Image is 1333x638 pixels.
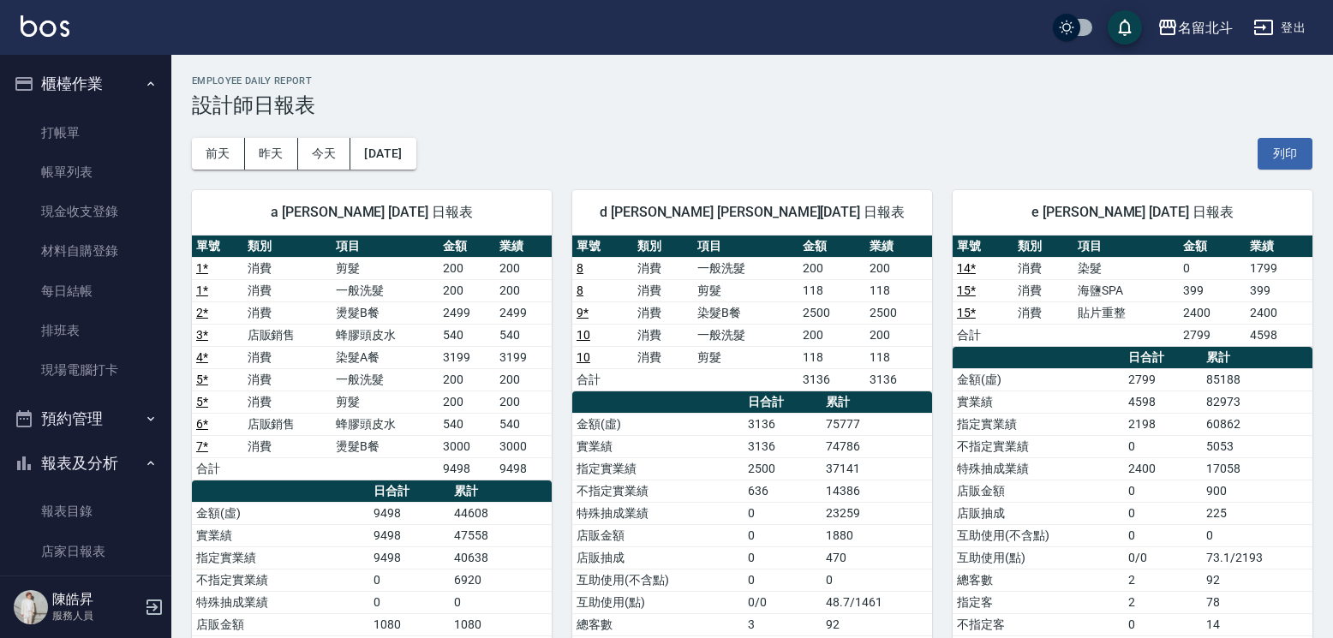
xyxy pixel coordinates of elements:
[953,524,1124,546] td: 互助使用(不含點)
[1202,502,1312,524] td: 225
[192,93,1312,117] h3: 設計師日報表
[439,301,495,324] td: 2499
[439,257,495,279] td: 200
[1124,435,1202,457] td: 0
[798,236,865,258] th: 金額
[439,279,495,301] td: 200
[572,613,744,635] td: 總客數
[450,524,552,546] td: 47558
[7,492,164,531] a: 報表目錄
[953,368,1124,391] td: 金額(虛)
[953,236,1312,347] table: a dense table
[572,480,744,502] td: 不指定實業績
[1202,569,1312,591] td: 92
[1179,236,1246,258] th: 金額
[495,257,552,279] td: 200
[865,324,932,346] td: 200
[822,413,932,435] td: 75777
[1202,435,1312,457] td: 5053
[1179,257,1246,279] td: 0
[332,413,439,435] td: 蜂膠頭皮水
[798,368,865,391] td: 3136
[332,236,439,258] th: 項目
[1108,10,1142,45] button: save
[439,435,495,457] td: 3000
[693,346,798,368] td: 剪髮
[633,324,694,346] td: 消費
[633,346,694,368] td: 消費
[1013,257,1074,279] td: 消費
[572,502,744,524] td: 特殊抽成業績
[495,457,552,480] td: 9498
[52,591,140,608] h5: 陳皓昇
[693,324,798,346] td: 一般洗髮
[7,113,164,152] a: 打帳單
[52,608,140,623] p: 服務人員
[744,413,822,435] td: 3136
[798,324,865,346] td: 200
[572,236,932,391] table: a dense table
[953,480,1124,502] td: 店販金額
[332,368,439,391] td: 一般洗髮
[798,346,865,368] td: 118
[577,350,590,364] a: 10
[450,502,552,524] td: 44608
[1202,347,1312,369] th: 累計
[693,236,798,258] th: 項目
[822,524,932,546] td: 1880
[1073,279,1179,301] td: 海鹽SPA
[744,502,822,524] td: 0
[439,368,495,391] td: 200
[369,546,450,569] td: 9498
[332,391,439,413] td: 剪髮
[693,279,798,301] td: 剪髮
[439,413,495,435] td: 540
[7,532,164,571] a: 店家日報表
[572,413,744,435] td: 金額(虛)
[953,435,1124,457] td: 不指定實業績
[953,457,1124,480] td: 特殊抽成業績
[1202,613,1312,635] td: 14
[450,591,552,613] td: 0
[14,590,48,624] img: Person
[633,236,694,258] th: 類別
[7,152,164,192] a: 帳單列表
[7,571,164,611] a: 互助日報表
[953,613,1124,635] td: 不指定客
[7,231,164,271] a: 材料自購登錄
[572,457,744,480] td: 指定實業績
[1179,279,1246,301] td: 399
[243,279,332,301] td: 消費
[744,457,822,480] td: 2500
[953,569,1124,591] td: 總客數
[332,435,439,457] td: 燙髮B餐
[953,502,1124,524] td: 店販抽成
[369,480,450,503] th: 日合計
[192,75,1312,86] h2: Employee Daily Report
[798,279,865,301] td: 118
[572,368,633,391] td: 合計
[332,279,439,301] td: 一般洗髮
[21,15,69,37] img: Logo
[953,413,1124,435] td: 指定實業績
[572,236,633,258] th: 單號
[798,257,865,279] td: 200
[332,346,439,368] td: 染髮A餐
[1013,236,1074,258] th: 類別
[369,569,450,591] td: 0
[192,236,243,258] th: 單號
[7,311,164,350] a: 排班表
[577,328,590,342] a: 10
[1124,502,1202,524] td: 0
[1124,524,1202,546] td: 0
[495,279,552,301] td: 200
[1124,569,1202,591] td: 2
[798,301,865,324] td: 2500
[865,279,932,301] td: 118
[1073,236,1179,258] th: 項目
[744,391,822,414] th: 日合計
[572,591,744,613] td: 互助使用(點)
[369,591,450,613] td: 0
[822,591,932,613] td: 48.7/1461
[495,324,552,346] td: 540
